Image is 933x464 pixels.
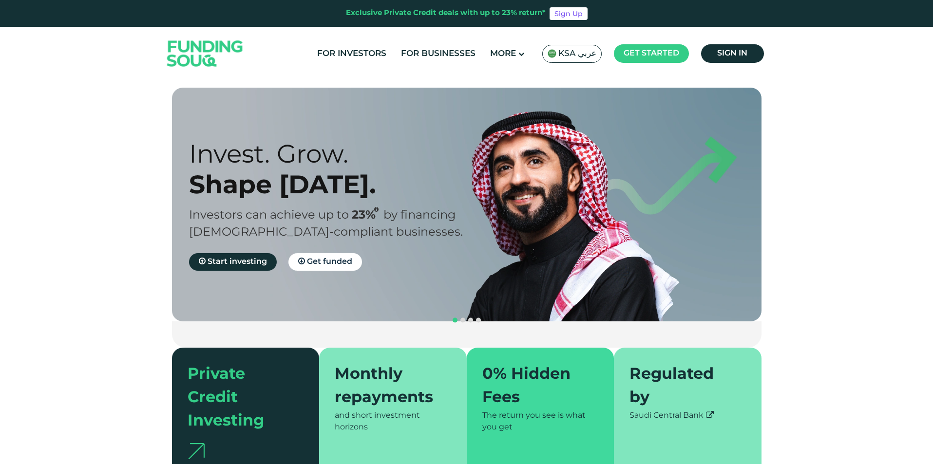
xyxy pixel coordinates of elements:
div: Invest. Grow. [189,138,484,169]
a: For Businesses [399,46,478,62]
span: Start investing [208,258,267,265]
a: For Investors [315,46,389,62]
i: 23% IRR (expected) ~ 15% Net yield (expected) [374,207,379,212]
a: Sign Up [550,7,588,20]
button: navigation [475,316,482,324]
span: More [490,50,516,58]
a: Sign in [701,44,764,63]
button: navigation [467,316,475,324]
span: KSA عربي [558,48,596,59]
img: Logo [157,29,253,78]
span: Sign in [717,50,747,57]
div: 0% Hidden Fees [482,363,587,410]
div: Monthly repayments [335,363,439,410]
a: Get funded [288,253,362,271]
span: Get started [624,50,679,57]
div: Private Credit Investing [188,363,292,433]
div: The return you see is what you get [482,410,599,433]
div: Regulated by [629,363,734,410]
div: and short investment horizons [335,410,451,433]
img: SA Flag [548,49,556,58]
div: Saudi Central Bank [629,410,746,422]
button: navigation [451,316,459,324]
a: Start investing [189,253,277,271]
div: Shape [DATE]. [189,169,484,200]
span: 23% [352,210,383,221]
span: Get funded [307,258,352,265]
span: Investors can achieve up to [189,210,349,221]
img: arrow [188,443,205,459]
div: Exclusive Private Credit deals with up to 23% return* [346,8,546,19]
button: navigation [459,316,467,324]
